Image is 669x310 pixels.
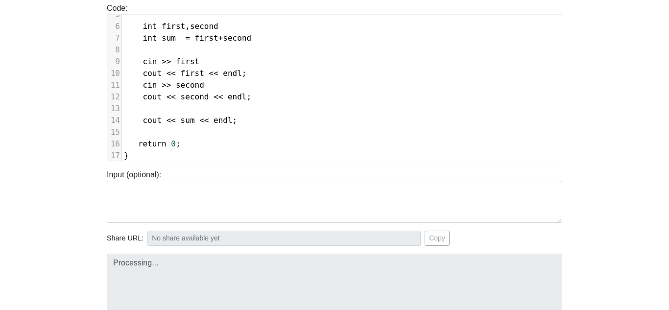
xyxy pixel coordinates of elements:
[190,22,218,31] span: second
[107,9,121,21] div: 5
[171,139,176,148] span: 0
[143,69,162,78] span: cout
[181,116,195,125] span: sum
[143,80,157,90] span: cin
[162,57,171,66] span: >>
[214,116,233,125] span: endl
[124,116,237,125] span: ;
[143,92,162,101] span: cout
[162,33,176,43] span: sum
[162,80,171,90] span: >>
[124,22,218,31] span: ,
[107,126,121,138] div: 15
[107,68,121,79] div: 10
[195,33,218,43] span: first
[425,231,450,246] button: Copy
[223,69,242,78] span: endl
[107,91,121,103] div: 12
[124,151,129,160] span: }
[143,33,157,43] span: int
[124,69,247,78] span: ;
[214,92,223,101] span: <<
[99,169,570,223] div: Input (optional):
[107,103,121,115] div: 13
[228,92,247,101] span: endl
[167,92,176,101] span: <<
[124,92,251,101] span: ;
[107,138,121,150] div: 16
[218,33,223,43] span: +
[209,69,218,78] span: <<
[99,2,570,161] div: Code:
[181,92,209,101] span: second
[107,44,121,56] div: 8
[223,33,251,43] span: second
[162,22,185,31] span: first
[176,57,199,66] span: first
[107,233,143,244] span: Share URL:
[167,69,176,78] span: <<
[107,56,121,68] div: 9
[181,69,204,78] span: first
[107,32,121,44] div: 7
[138,139,167,148] span: return
[185,33,190,43] span: =
[107,79,121,91] div: 11
[147,231,421,246] input: No share available yet
[107,115,121,126] div: 14
[107,150,121,162] div: 17
[107,21,121,32] div: 6
[143,57,157,66] span: cin
[167,116,176,125] span: <<
[143,116,162,125] span: cout
[176,80,204,90] span: second
[199,116,209,125] span: <<
[143,22,157,31] span: int
[124,139,181,148] span: ;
